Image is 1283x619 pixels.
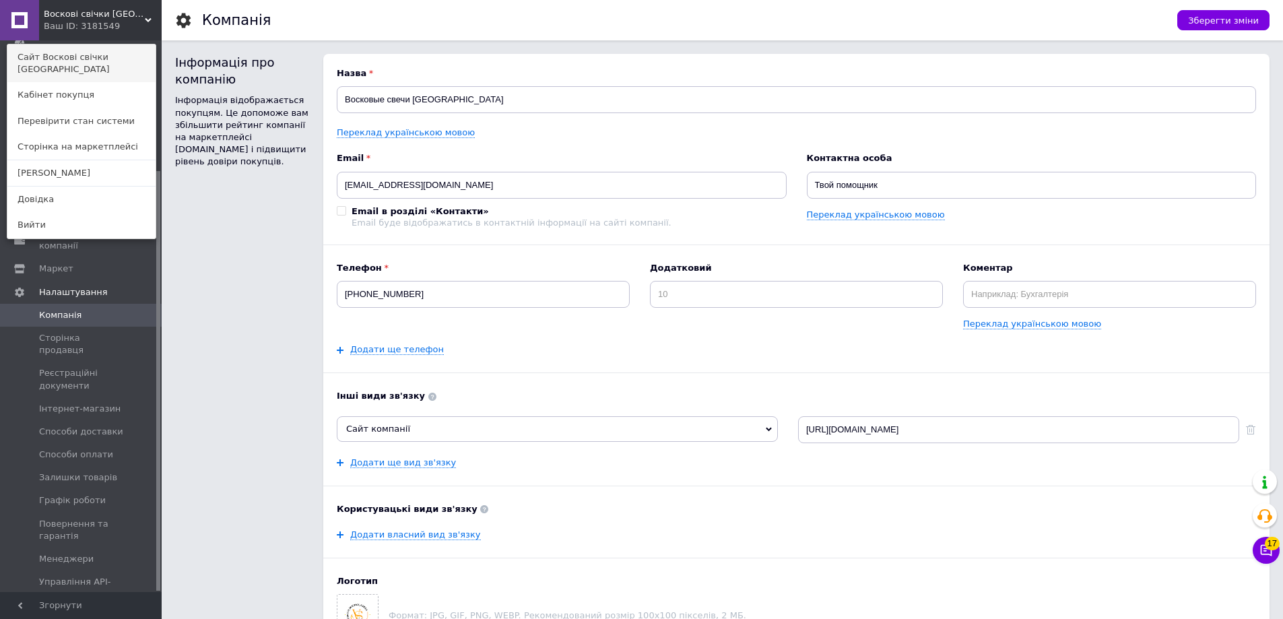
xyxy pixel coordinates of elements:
[44,8,145,20] span: Воскові свічки Одеса
[337,281,630,308] input: +38 096 0000000
[7,160,156,186] a: [PERSON_NAME]
[337,575,1256,587] b: Логотип
[337,262,630,274] b: Телефон
[7,134,156,160] a: Сторінка на маркетплейсі
[337,503,1256,515] b: Користувацькі види зв'язку
[350,344,444,355] a: Додати ще телефон
[22,111,114,121] strong: Натуральный состав
[39,471,117,484] span: Залишки товарів
[963,262,1256,274] b: Коментар
[807,209,945,220] a: Переклад українською мовою
[39,228,125,252] span: Гаманець компанії
[963,281,1256,308] input: Наприклад: Бухгалтерія
[39,286,108,298] span: Налаштування
[1177,10,1270,30] button: Зберегти зміни
[807,152,1257,164] b: Контактна особа
[337,86,1256,113] input: Назва вашої компанії
[13,13,904,372] body: Редактор, FB63E28B-82E2-4CA8-A2B8-C7C01BC0FE47
[39,309,81,321] span: Компанія
[22,139,86,150] strong: Ручная работа
[13,13,904,55] p: Вдохновлённые природой и теплом домашнего очага, мы создаём свечи из 100% натурального пчелиного ...
[39,576,125,600] span: Управління API-токенами
[650,281,943,308] input: 10
[39,518,125,542] span: Повернення та гарантія
[175,94,310,168] div: Інформація відображається покупцям. Це допоможе вам збільшити рейтинг компанії на маркетплейсі [D...
[44,20,100,32] div: Ваш ID: 3181549
[7,108,156,134] a: Перевірити стан системи
[963,319,1101,329] a: Переклад українською мовою
[337,172,787,199] input: Електронна адреса
[337,152,787,164] b: Email
[798,416,1239,443] input: Наприклад: http://mysite.com
[350,457,456,468] a: Додати ще вид зв'язку
[202,12,271,28] h1: Компанія
[352,206,489,216] b: Email в розділі «Контакти»
[352,218,671,228] div: Email буде відображатись в контактній інформації на сайті компанії.
[13,110,904,166] p: — : только чистый пчелиный воск и хлопковые фитили. — : без добавок и ароматизаторов — только лёг...
[7,187,156,212] a: Довідка
[7,212,156,238] a: Вийти
[39,263,73,275] span: Маркет
[13,15,329,25] strong: Добро пожаловать в наш уютный мир восковых свечей ручной работы!
[7,82,156,108] a: Кабінет покупця
[650,262,943,274] b: Додатковий
[337,67,1256,79] b: Назва
[22,125,97,135] strong: Аромат природы
[7,44,156,82] a: Сайт Воскові свічки [GEOGRAPHIC_DATA]
[39,494,106,507] span: Графік роботи
[1265,536,1280,550] span: 17
[175,54,310,88] div: Інформація про компанію
[346,424,410,434] span: Сайт компанії
[39,449,113,461] span: Способи оплати
[1188,15,1259,26] span: Зберегти зміни
[13,87,904,101] p: 🕯
[39,30,125,54] span: Панель управління
[22,153,93,163] strong: Эко-философия
[39,332,125,356] span: Сторінка продавця
[350,529,481,540] a: Додати власний вид зв'язку
[39,426,123,438] span: Способи доставки
[39,553,94,565] span: Менеджери
[39,403,121,415] span: Інтернет-магазин
[337,390,1256,402] b: Інші види зв'язку
[337,127,475,138] a: Переклад українською мовою
[807,172,1257,199] input: ПІБ
[1253,537,1280,564] button: Чат з покупцем17
[22,88,187,98] strong: Что делает наши свечи особенными?
[39,367,125,391] span: Реєстраційні документи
